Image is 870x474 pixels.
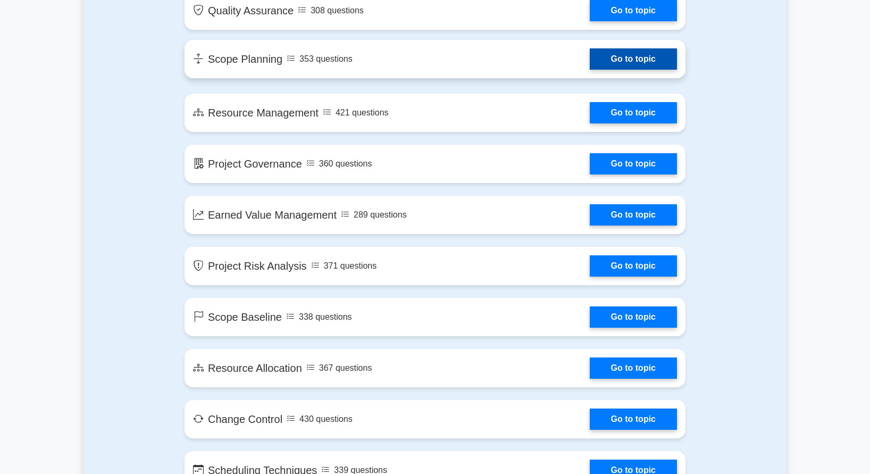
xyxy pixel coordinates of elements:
[590,306,677,328] a: Go to topic
[590,102,677,123] a: Go to topic
[590,48,677,70] a: Go to topic
[590,357,677,379] a: Go to topic
[590,409,677,430] a: Go to topic
[590,255,677,277] a: Go to topic
[590,153,677,174] a: Go to topic
[590,204,677,226] a: Go to topic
